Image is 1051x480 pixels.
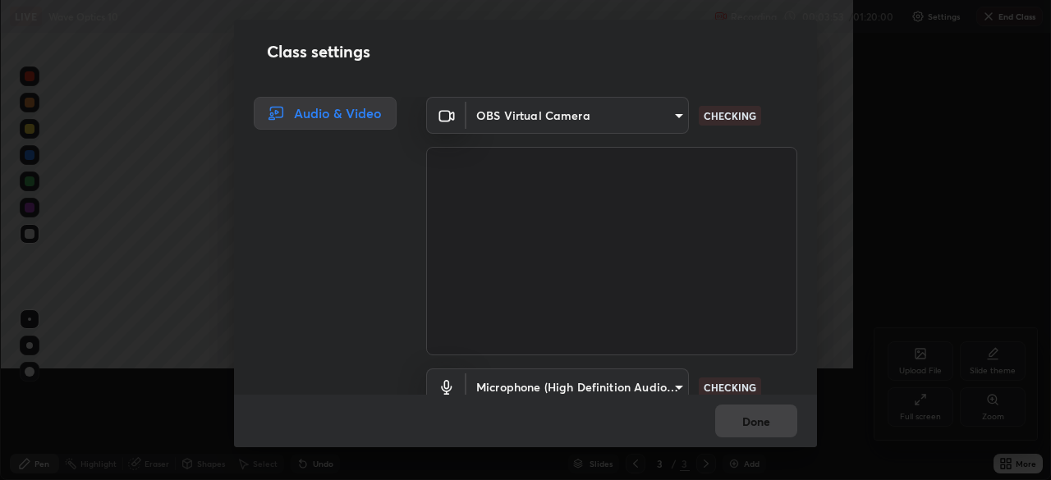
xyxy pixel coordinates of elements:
[704,108,756,123] p: CHECKING
[704,380,756,395] p: CHECKING
[466,368,689,405] div: OBS Virtual Camera
[254,97,397,130] div: Audio & Video
[267,39,370,64] h2: Class settings
[466,97,689,134] div: OBS Virtual Camera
